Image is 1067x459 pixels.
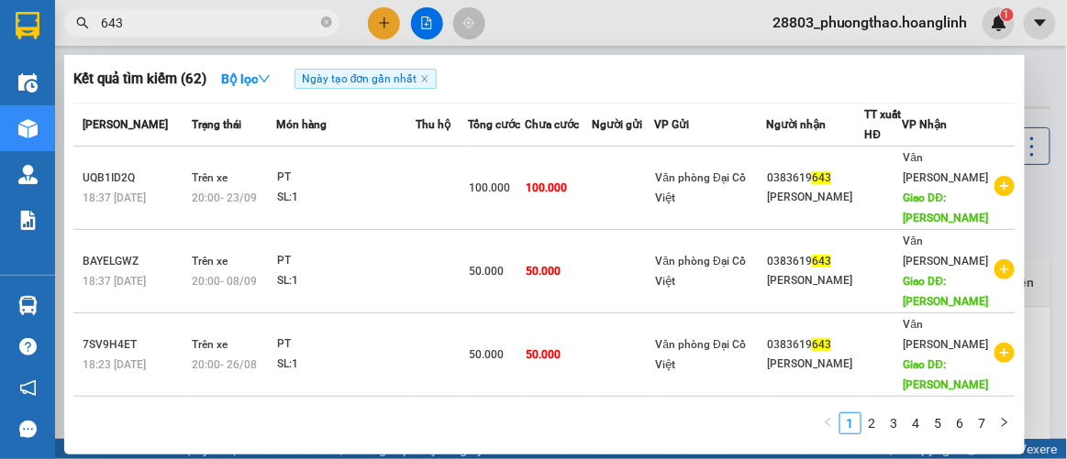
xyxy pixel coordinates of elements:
div: BAYELGWZ [83,252,186,271]
a: 3 [884,413,905,433]
span: Trên xe [192,255,228,268]
span: Giao DĐ: [PERSON_NAME] [904,358,989,391]
div: 7SV9H4ET [83,335,186,355]
span: Giao DĐ: [PERSON_NAME] [904,275,989,308]
button: Bộ lọcdown [206,64,285,93]
span: Văn [PERSON_NAME] [904,235,989,268]
span: Giao DĐ: [PERSON_NAME] [904,191,989,224]
span: 50.000 [469,265,504,278]
span: Văn phòng Đại Cồ Việt [656,255,746,288]
span: TT xuất HĐ [865,108,902,141]
span: 50.000 [469,348,504,361]
div: PT [277,251,415,271]
a: 7 [973,413,993,433]
a: 1 [840,413,861,433]
div: [PERSON_NAME] [767,188,863,207]
div: SL: 1 [277,355,415,375]
span: close-circle [321,15,332,32]
img: warehouse-icon [18,165,38,184]
span: [PERSON_NAME] [83,118,168,131]
span: Người gửi [592,118,642,131]
div: PT [277,334,415,355]
div: PT [277,168,415,188]
span: Văn [PERSON_NAME] [904,318,989,351]
span: notification [19,379,37,397]
span: VP Nhận [903,118,948,131]
div: [PERSON_NAME] [767,271,863,290]
button: left [817,412,839,434]
a: 4 [906,413,927,433]
span: question-circle [19,338,37,355]
li: Previous Page [817,412,839,434]
a: 6 [950,413,971,433]
img: warehouse-icon [18,73,38,93]
span: plus-circle [995,343,1015,363]
span: Văn [PERSON_NAME] [904,151,989,184]
img: solution-icon [18,211,38,230]
div: UQB1ID2Q [83,169,186,188]
span: VP Gửi [655,118,690,131]
span: Người nhận [766,118,826,131]
span: down [258,72,271,85]
span: Tổng cước [468,118,520,131]
span: plus-circle [995,259,1015,279]
div: 0383619 [767,335,863,355]
span: 643 [812,255,831,268]
span: 643 [812,171,831,184]
div: 0383619 [767,169,863,188]
li: Next Page [994,412,1016,434]
span: 643 [812,338,831,351]
li: 4 [906,412,928,434]
li: 7 [972,412,994,434]
li: 3 [884,412,906,434]
span: Trạng thái [192,118,241,131]
span: 50.000 [526,265,561,278]
span: 18:37 [DATE] [83,191,146,204]
span: 100.000 [469,181,510,194]
span: Món hàng [276,118,327,131]
span: Ngày tạo đơn gần nhất [295,69,437,89]
span: close-circle [321,16,332,27]
li: 5 [928,412,950,434]
span: Thu hộ [416,118,450,131]
span: Văn phòng Đại Cồ Việt [656,171,746,204]
a: 2 [862,413,883,433]
span: plus-circle [995,176,1015,196]
span: search [76,16,89,29]
h3: Kết quả tìm kiếm ( 62 ) [73,70,206,89]
button: right [994,412,1016,434]
span: Trên xe [192,171,228,184]
strong: Bộ lọc [221,71,271,86]
span: 100.000 [526,181,567,194]
span: 18:23 [DATE] [83,358,146,371]
span: 20:00 - 08/09 [192,275,257,288]
span: right [999,417,1010,428]
span: Văn phòng Đại Cồ Việt [656,338,746,371]
div: SL: 1 [277,271,415,291]
span: message [19,421,37,438]
span: left [823,417,834,428]
img: logo-vxr [16,12,39,39]
span: Trên xe [192,338,228,351]
img: warehouse-icon [18,119,38,138]
span: 18:37 [DATE] [83,275,146,288]
li: 6 [950,412,972,434]
span: Chưa cước [525,118,579,131]
span: 20:00 - 23/09 [192,191,257,204]
a: 5 [928,413,949,433]
div: 0383619 [767,252,863,271]
img: warehouse-icon [18,296,38,315]
li: 1 [839,412,861,434]
span: 20:00 - 26/08 [192,358,257,371]
span: 50.000 [526,348,561,361]
li: 2 [861,412,884,434]
span: close [420,74,429,83]
div: [PERSON_NAME] [767,355,863,374]
input: Tìm tên, số ĐT hoặc mã đơn [101,13,317,33]
div: SL: 1 [277,188,415,208]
